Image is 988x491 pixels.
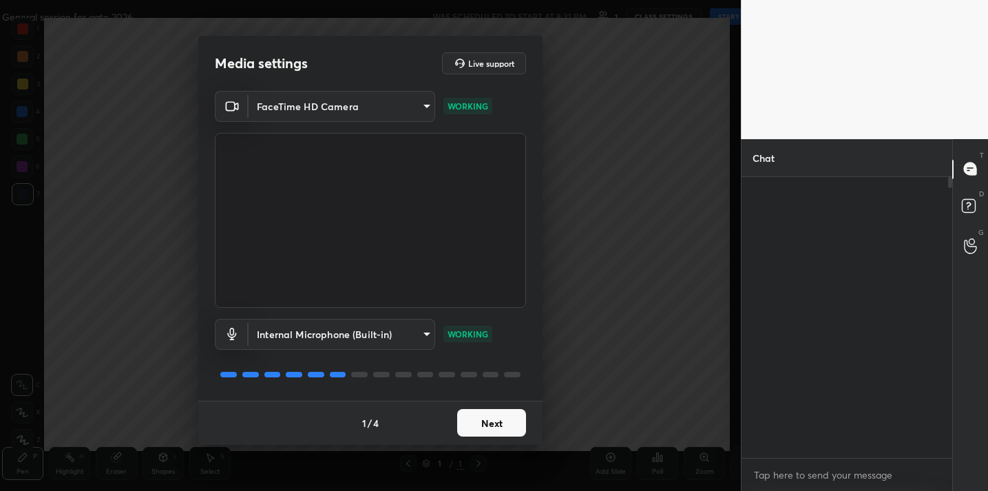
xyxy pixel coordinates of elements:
[368,416,372,430] h4: /
[448,100,488,112] p: WORKING
[468,59,514,67] h5: Live support
[249,319,435,350] div: FaceTime HD Camera
[457,409,526,437] button: Next
[742,140,786,176] p: Chat
[980,150,984,160] p: T
[215,54,308,72] h2: Media settings
[448,328,488,340] p: WORKING
[249,91,435,122] div: FaceTime HD Camera
[373,416,379,430] h4: 4
[979,189,984,199] p: D
[978,227,984,238] p: G
[362,416,366,430] h4: 1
